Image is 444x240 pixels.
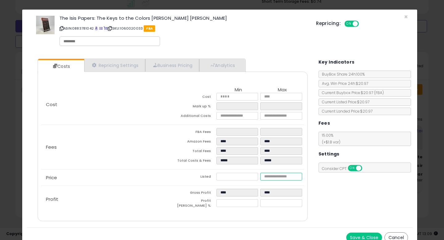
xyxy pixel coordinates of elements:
[199,59,245,72] a: Analytics
[60,23,307,33] p: ASIN: 0883781042 | SKU: 1060020033
[260,87,304,93] th: Max
[38,60,84,72] a: Costs
[319,90,384,95] span: Current Buybox Price:
[99,26,103,31] a: All offer listings
[345,21,353,27] span: ON
[41,102,173,107] p: Cost
[95,26,98,31] a: BuyBox page
[145,59,199,72] a: Business Pricing
[374,90,384,95] span: ( FBA )
[104,26,107,31] a: Your listing only
[319,81,368,86] span: Avg. Win Price 24h: $20.97
[173,102,216,112] td: Mark up %
[173,157,216,166] td: Total Costs & Fees
[173,93,216,102] td: Cost
[319,150,339,158] h5: Settings
[173,173,216,182] td: Listed
[361,90,384,95] span: $20.97
[348,166,356,171] span: ON
[358,21,368,27] span: OFF
[319,119,330,127] h5: Fees
[173,128,216,138] td: FBA Fees
[216,87,260,93] th: Min
[319,72,365,77] span: BuyBox Share 24h: 100%
[60,16,307,20] h3: The Isis Papers: The Keys to the Colors [PERSON_NAME] [PERSON_NAME]
[173,189,216,198] td: Gross Profit
[173,198,216,210] td: Profit [PERSON_NAME] %
[173,112,216,122] td: Additional Costs
[316,21,341,26] h5: Repricing:
[319,109,372,114] span: Current Landed Price: $20.97
[36,16,55,34] img: 41cMfoUSpDL._SL60_.jpg
[173,138,216,147] td: Amazon Fees
[361,166,371,171] span: OFF
[319,99,369,105] span: Current Listed Price: $20.97
[319,58,355,66] h5: Key Indicators
[319,133,340,145] span: 15.00 %
[41,175,173,180] p: Price
[319,166,370,171] span: Consider CPT:
[84,59,145,72] a: Repricing Settings
[41,197,173,202] p: Profit
[41,145,173,150] p: Fees
[144,25,155,32] span: FBA
[173,147,216,157] td: Total Fees
[319,139,340,145] span: (+$1.8 var)
[404,12,408,21] span: ×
